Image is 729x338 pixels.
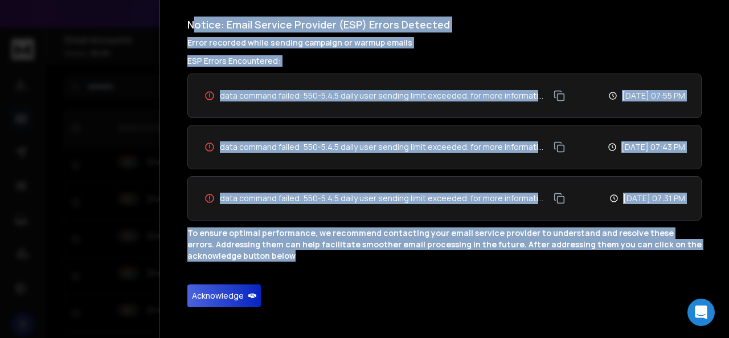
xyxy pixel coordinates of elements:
span: data command failed: 550-5.4.5 daily user sending limit exceeded. for more information on gmail 5... [220,141,547,153]
div: Open Intercom Messenger [687,299,715,326]
h4: Error recorded while sending campaign or warmup emails [187,37,702,48]
h1: Notice: Email Service Provider (ESP) Errors Detected [187,17,702,48]
span: data command failed: 550-5.4.5 daily user sending limit exceeded. for more information on gmail 5... [220,90,547,101]
h3: ESP Errors Encountered: [187,55,702,67]
p: [DATE] 07:43 PM [621,141,685,153]
p: To ensure optimal performance, we recommend contacting your email service provider to understand ... [187,227,702,262]
span: data command failed: 550-5.4.5 daily user sending limit exceeded. for more information on gmail 5... [220,193,547,204]
button: Acknowledge [187,284,261,307]
p: [DATE] 07:55 PM [622,90,685,101]
p: [DATE] 07:31 PM [623,193,685,204]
